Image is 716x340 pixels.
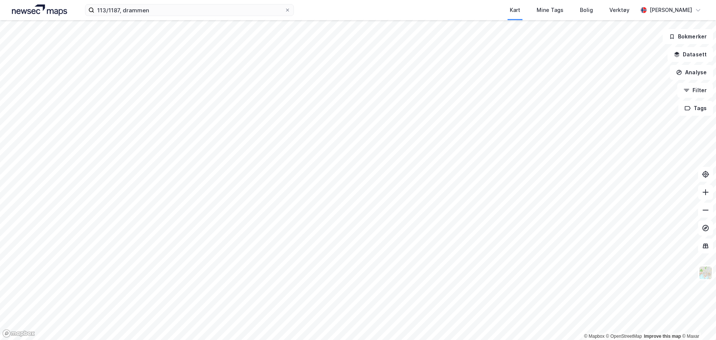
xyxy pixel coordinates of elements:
[668,47,713,62] button: Datasett
[537,6,563,15] div: Mine Tags
[606,334,642,339] a: OpenStreetMap
[510,6,520,15] div: Kart
[2,329,35,338] a: Mapbox homepage
[609,6,629,15] div: Verktøy
[679,304,716,340] iframe: Chat Widget
[670,65,713,80] button: Analyse
[698,266,713,280] img: Z
[94,4,285,16] input: Søk på adresse, matrikkel, gårdeiere, leietakere eller personer
[584,334,604,339] a: Mapbox
[677,83,713,98] button: Filter
[663,29,713,44] button: Bokmerker
[12,4,67,16] img: logo.a4113a55bc3d86da70a041830d287a7e.svg
[678,101,713,116] button: Tags
[580,6,593,15] div: Bolig
[650,6,692,15] div: [PERSON_NAME]
[644,334,681,339] a: Improve this map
